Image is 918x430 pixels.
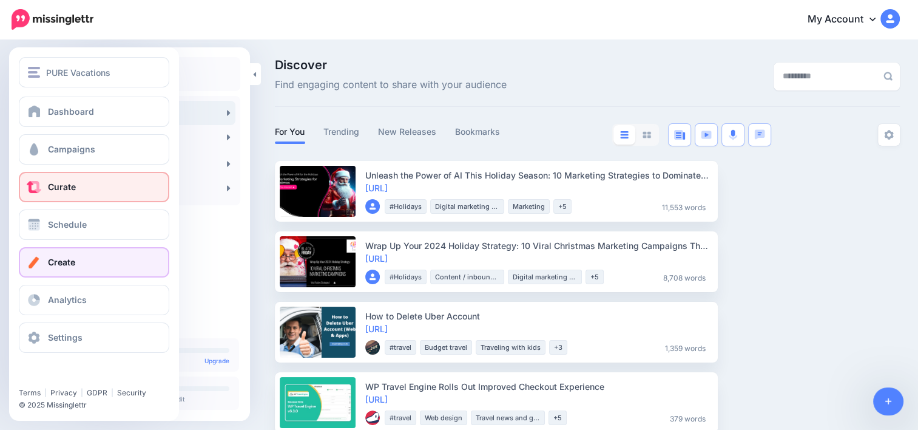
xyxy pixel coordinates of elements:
a: For You [275,125,305,139]
a: [URL] [365,324,388,334]
span: | [44,388,47,397]
span: Campaigns [48,144,95,154]
span: Discover [275,59,507,71]
li: 11,553 words [657,199,710,214]
a: Campaigns [19,134,169,165]
a: Settings [19,322,169,353]
li: 8,708 words [658,270,710,284]
div: How to Delete Uber Account [365,310,710,322]
li: +3 [549,340,567,355]
img: user_default_image.png [365,199,380,214]
span: | [111,388,113,397]
li: #travel [385,340,416,355]
img: article-blue.png [674,130,685,140]
img: search-grey-6.png [883,72,893,81]
li: 1,359 words [660,340,710,355]
li: Marketing [508,199,550,214]
div: Wrap Up Your 2024 Holiday Strategy: 10 Viral Christmas Marketing Campaigns That Were a Success [365,239,710,252]
a: [URL] [365,394,388,404]
span: Schedule [48,219,87,230]
li: +5 [548,411,567,425]
img: E79QJFDZSDFOS6II9M8TC5ZOCPIECS8G_thumb.jpg [365,340,380,355]
span: Settings [48,332,83,343]
img: menu.png [28,67,40,78]
img: chat-square-blue.png [754,129,765,140]
a: Trending [323,125,360,139]
img: grid-grey.png [643,131,651,138]
img: list-blue.png [620,131,629,138]
a: Privacy [50,388,77,397]
iframe: Twitter Follow Button [19,370,111,383]
li: +5 [553,199,572,214]
li: Traveling with kids [476,340,545,355]
img: user_default_image.png [365,270,380,284]
li: Web design [420,411,467,425]
a: Schedule [19,210,169,240]
li: +5 [586,270,604,284]
img: F748YBGTFEGJ0AU8Z2NXBER5KZVERQJF_thumb.png [365,411,380,425]
a: Curate [19,172,169,202]
a: Analytics [19,285,169,315]
img: Missinglettr [12,9,93,30]
a: GDPR [87,388,107,397]
li: Travel news and general info [471,411,545,425]
li: © 2025 Missinglettr [19,399,177,411]
li: Digital marketing strategy [430,199,504,214]
li: Content / inbound marketing [430,270,504,284]
span: Create [48,257,75,267]
div: Unleash the Power of AI This Holiday Season: 10 Marketing Strategies to Dominate Christmas Holidays [365,169,710,182]
li: Budget travel [420,340,472,355]
img: microphone.png [729,129,737,140]
span: Dashboard [48,106,94,117]
img: settings-grey.png [884,130,894,140]
a: Terms [19,388,41,397]
li: #Holidays [385,270,427,284]
a: My Account [795,5,900,35]
a: [URL] [365,253,388,264]
a: Bookmarks [455,125,501,139]
span: Analytics [48,295,87,305]
a: Security [117,388,146,397]
li: 379 words [665,411,710,425]
div: WP Travel Engine Rolls Out Improved Checkout Experience [365,380,710,393]
a: [URL] [365,183,388,193]
li: #Holidays [385,199,427,214]
li: Digital marketing strategy [508,270,582,284]
a: New Releases [378,125,437,139]
span: PURE Vacations [46,66,110,80]
span: | [81,388,83,397]
button: PURE Vacations [19,57,169,87]
a: Dashboard [19,97,169,127]
span: Find engaging content to share with your audience [275,77,507,93]
a: Create [19,247,169,278]
li: #travel [385,411,416,425]
img: video-blue.png [701,131,712,139]
span: Curate [48,182,76,192]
